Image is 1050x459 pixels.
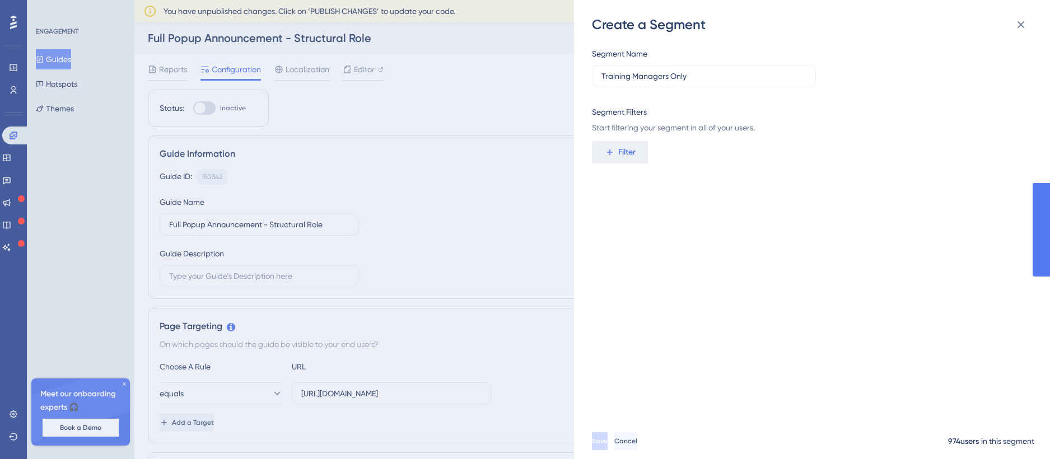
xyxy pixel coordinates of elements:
input: Segment Name [601,70,806,82]
span: Filter [618,146,636,159]
button: Save [592,432,608,450]
span: Save [592,437,608,446]
div: in this segment [981,434,1034,448]
div: Segment Name [592,47,647,60]
div: Create a Segment [592,16,1034,34]
iframe: UserGuiding AI Assistant Launcher [1003,415,1037,448]
span: Start filtering your segment in all of your users. [592,121,1025,134]
span: Cancel [614,437,637,446]
div: 974 users [948,435,979,448]
button: Cancel [614,432,637,450]
div: Segment Filters [592,105,647,119]
button: Filter [592,141,648,163]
